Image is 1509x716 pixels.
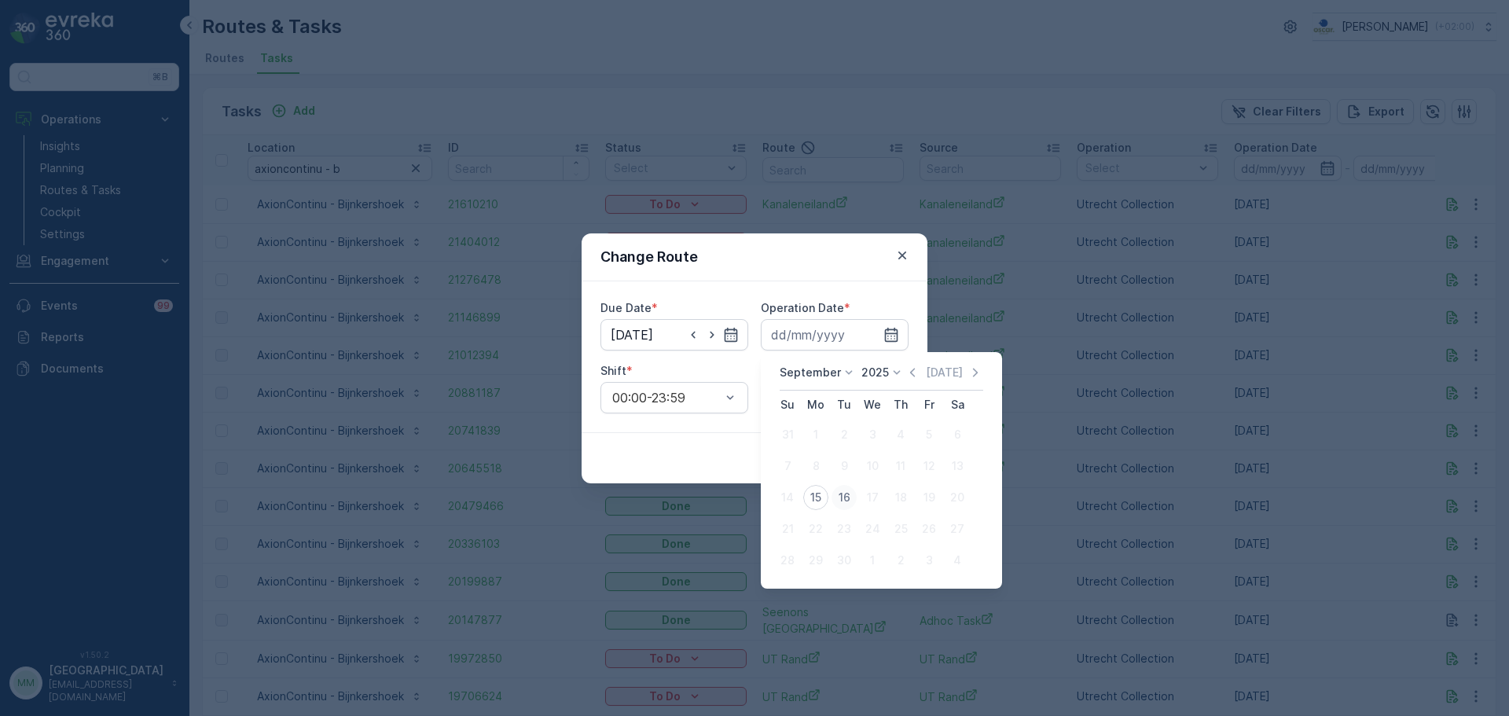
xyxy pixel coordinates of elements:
th: Saturday [943,391,971,419]
div: 13 [945,453,970,479]
div: 1 [860,548,885,573]
th: Tuesday [830,391,858,419]
div: 25 [888,516,913,542]
p: September [780,365,841,380]
div: 17 [860,485,885,510]
div: 9 [832,453,857,479]
label: Operation Date [761,301,844,314]
div: 14 [775,485,800,510]
div: 11 [888,453,913,479]
th: Sunday [773,391,802,419]
div: 7 [775,453,800,479]
label: Shift [600,364,626,377]
th: Friday [915,391,943,419]
div: 8 [803,453,828,479]
div: 4 [945,548,970,573]
th: Thursday [887,391,915,419]
div: 16 [832,485,857,510]
p: 2025 [861,365,889,380]
div: 3 [860,422,885,447]
div: 28 [775,548,800,573]
div: 21 [775,516,800,542]
div: 24 [860,516,885,542]
div: 27 [945,516,970,542]
div: 2 [888,548,913,573]
div: 23 [832,516,857,542]
div: 20 [945,485,970,510]
input: dd/mm/yyyy [761,319,909,351]
input: dd/mm/yyyy [600,319,748,351]
th: Wednesday [858,391,887,419]
div: 2 [832,422,857,447]
div: 29 [803,548,828,573]
div: 1 [803,422,828,447]
div: 4 [888,422,913,447]
label: Due Date [600,301,652,314]
th: Monday [802,391,830,419]
div: 31 [775,422,800,447]
p: [DATE] [926,365,963,380]
div: 26 [916,516,942,542]
div: 22 [803,516,828,542]
div: 12 [916,453,942,479]
div: 30 [832,548,857,573]
div: 15 [803,485,828,510]
div: 18 [888,485,913,510]
div: 19 [916,485,942,510]
div: 6 [945,422,970,447]
div: 5 [916,422,942,447]
div: 10 [860,453,885,479]
div: 3 [916,548,942,573]
p: Change Route [600,246,698,268]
